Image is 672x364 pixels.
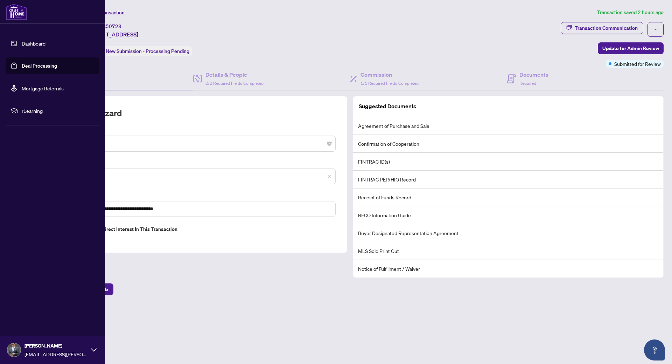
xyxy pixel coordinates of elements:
[327,142,331,146] span: close-circle
[48,193,336,200] label: Property Address
[353,117,663,135] li: Agreement of Purchase and Sale
[327,174,331,179] span: close
[597,8,664,16] article: Transaction saved 2 hours ago
[205,70,264,79] h4: Details & People
[205,81,264,86] span: 2/2 Required Fields Completed
[359,102,416,111] article: Suggested Documents
[353,153,663,171] li: FINTRAC ID(s)
[48,225,336,233] label: Do you have direct or indirect interest in this transaction
[519,81,536,86] span: Required
[360,81,419,86] span: 1/1 Required Fields Completed
[87,9,125,16] span: View Transaction
[353,242,663,260] li: MLS Sold Print Out
[48,160,336,168] label: MLS ID
[87,30,138,39] span: [STREET_ADDRESS]
[22,107,94,115] span: rLearning
[106,48,189,54] span: New Submission - Processing Pending
[22,40,45,47] a: Dashboard
[6,4,27,20] img: logo
[24,350,87,358] span: [EMAIL_ADDRESS][PERSON_NAME][DOMAIN_NAME]
[598,42,664,54] button: Update for Admin Review
[48,127,336,135] label: Transaction Type
[87,46,192,56] div: Status:
[360,70,419,79] h4: Commission
[644,339,665,360] button: Open asap
[519,70,548,79] h4: Documents
[575,22,638,34] div: Transaction Communication
[106,23,121,29] span: 50723
[353,224,663,242] li: Buyer Designated Representation Agreement
[353,135,663,153] li: Confirmation of Cooperation
[353,260,663,277] li: Notice of Fulfillment / Waiver
[353,188,663,206] li: Receipt of Funds Record
[52,137,331,150] span: Deal - Buy Side Sale
[353,206,663,224] li: RECO Information Guide
[353,171,663,188] li: FINTRAC PEP/HIO Record
[22,85,64,91] a: Mortgage Referrals
[614,60,661,68] span: Submitted for Review
[24,342,87,350] span: [PERSON_NAME]
[7,343,21,357] img: Profile Icon
[602,43,659,54] span: Update for Admin Review
[653,27,658,32] span: ellipsis
[561,22,643,34] button: Transaction Communication
[22,63,57,69] a: Deal Processing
